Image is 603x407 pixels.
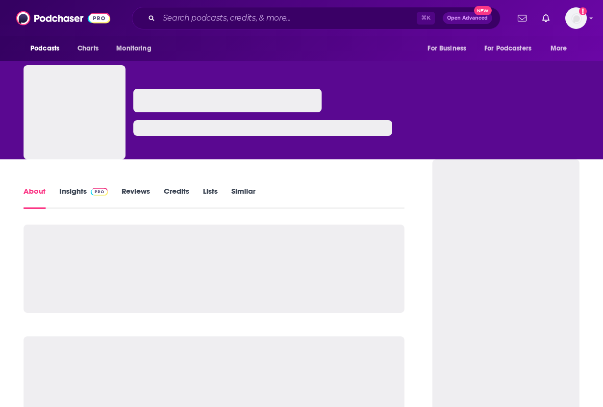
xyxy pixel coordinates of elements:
[514,10,530,26] a: Show notifications dropdown
[447,16,488,21] span: Open Advanced
[159,10,417,26] input: Search podcasts, credits, & more...
[565,7,587,29] button: Show profile menu
[116,42,151,55] span: Monitoring
[551,42,567,55] span: More
[24,39,72,58] button: open menu
[421,39,478,58] button: open menu
[579,7,587,15] svg: Add a profile image
[164,186,189,209] a: Credits
[91,188,108,196] img: Podchaser Pro
[71,39,104,58] a: Charts
[565,7,587,29] span: Logged in as patiencebaldacci
[24,186,46,209] a: About
[565,7,587,29] img: User Profile
[474,6,492,15] span: New
[122,186,150,209] a: Reviews
[538,10,553,26] a: Show notifications dropdown
[478,39,546,58] button: open menu
[132,7,501,29] div: Search podcasts, credits, & more...
[443,12,492,24] button: Open AdvancedNew
[484,42,531,55] span: For Podcasters
[109,39,164,58] button: open menu
[417,12,435,25] span: ⌘ K
[30,42,59,55] span: Podcasts
[59,186,108,209] a: InsightsPodchaser Pro
[231,186,255,209] a: Similar
[427,42,466,55] span: For Business
[16,9,110,27] img: Podchaser - Follow, Share and Rate Podcasts
[203,186,218,209] a: Lists
[77,42,99,55] span: Charts
[544,39,579,58] button: open menu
